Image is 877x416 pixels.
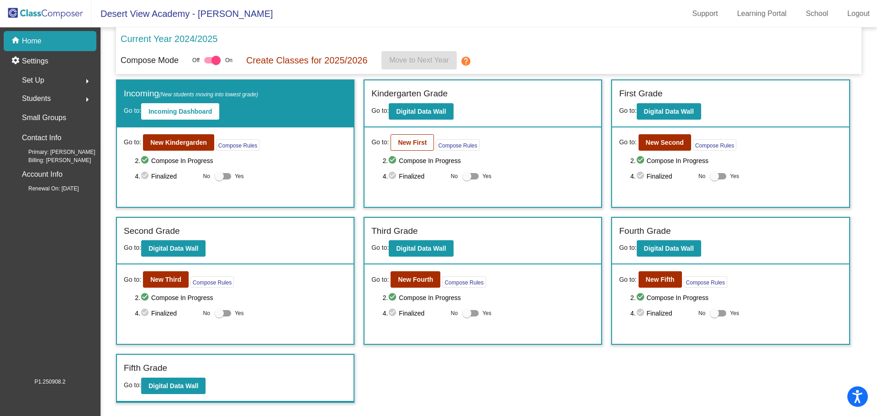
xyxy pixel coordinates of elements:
mat-icon: check_circle [388,292,399,303]
span: Yes [730,171,739,182]
button: Digital Data Wall [637,103,701,120]
mat-icon: check_circle [140,171,151,182]
mat-icon: settings [11,56,22,67]
span: On [225,56,232,64]
b: Digital Data Wall [148,382,198,390]
button: Compose Rules [442,276,486,288]
button: Move to Next Year [381,51,457,69]
label: Kindergarten Grade [371,87,448,100]
p: Settings [22,56,48,67]
span: Go to: [124,107,141,114]
span: 4. Finalized [383,308,446,319]
span: No [698,172,705,180]
span: Yes [730,308,739,319]
button: New Fifth [639,271,682,288]
mat-icon: check_circle [636,292,647,303]
span: Go to: [371,244,389,251]
mat-icon: check_circle [140,155,151,166]
mat-icon: help [460,56,471,67]
mat-icon: check_circle [636,308,647,319]
span: Billing: [PERSON_NAME] [14,156,91,164]
label: Incoming [124,87,258,100]
button: New Fourth [391,271,440,288]
mat-icon: check_circle [140,292,151,303]
span: Yes [235,171,244,182]
label: Third Grade [371,225,417,238]
span: Go to: [619,244,636,251]
mat-icon: check_circle [140,308,151,319]
button: Compose Rules [436,139,479,151]
span: Primary: [PERSON_NAME] [14,148,95,156]
button: Compose Rules [684,276,727,288]
span: Yes [482,171,491,182]
b: New Second [646,139,684,146]
button: Compose Rules [190,276,234,288]
mat-icon: check_circle [636,171,647,182]
button: New Kindergarden [143,134,214,151]
span: Go to: [619,275,636,284]
span: 4. Finalized [135,308,198,319]
a: Logout [840,6,877,21]
span: 2. Compose In Progress [630,292,842,303]
span: 2. Compose In Progress [630,155,842,166]
b: New First [398,139,427,146]
button: New First [391,134,434,151]
label: Fifth Grade [124,362,167,375]
label: First Grade [619,87,662,100]
span: Go to: [371,275,389,284]
mat-icon: check_circle [388,308,399,319]
mat-icon: check_circle [388,155,399,166]
b: New Fifth [646,276,675,283]
span: 2. Compose In Progress [383,155,595,166]
span: Set Up [22,74,44,87]
b: New Fourth [398,276,433,283]
button: Incoming Dashboard [141,103,219,120]
button: Digital Data Wall [637,240,701,257]
b: Digital Data Wall [644,108,694,115]
button: Compose Rules [693,139,736,151]
b: Digital Data Wall [396,108,446,115]
button: Digital Data Wall [141,378,206,394]
b: New Third [150,276,181,283]
p: Compose Mode [121,54,179,67]
span: 4. Finalized [135,171,198,182]
p: Current Year 2024/2025 [121,32,217,46]
span: (New students moving into lowest grade) [159,91,258,98]
button: Digital Data Wall [141,240,206,257]
span: Go to: [124,244,141,251]
button: Digital Data Wall [389,240,453,257]
span: No [698,309,705,317]
span: 4. Finalized [630,171,694,182]
b: Incoming Dashboard [148,108,212,115]
b: Digital Data Wall [644,245,694,252]
span: Move to Next Year [389,56,449,64]
span: No [203,172,210,180]
mat-icon: check_circle [388,171,399,182]
button: Compose Rules [216,139,259,151]
button: New Second [639,134,691,151]
b: Digital Data Wall [148,245,198,252]
a: School [798,6,835,21]
span: 2. Compose In Progress [383,292,595,303]
span: Yes [235,308,244,319]
span: No [451,172,458,180]
mat-icon: arrow_right [82,94,93,105]
span: Students [22,92,51,105]
span: No [451,309,458,317]
span: 2. Compose In Progress [135,292,347,303]
p: Account Info [22,168,63,181]
mat-icon: arrow_right [82,76,93,87]
p: Home [22,36,42,47]
label: Fourth Grade [619,225,671,238]
b: Digital Data Wall [396,245,446,252]
p: Contact Info [22,132,61,144]
span: 4. Finalized [383,171,446,182]
span: Go to: [619,137,636,147]
button: Digital Data Wall [389,103,453,120]
span: Go to: [371,137,389,147]
span: Off [192,56,200,64]
span: Renewal On: [DATE] [14,184,79,193]
p: Create Classes for 2025/2026 [246,53,368,67]
span: Go to: [619,107,636,114]
span: Go to: [124,275,141,284]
